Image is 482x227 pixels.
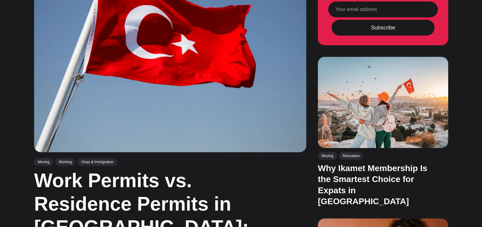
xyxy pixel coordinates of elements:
[318,152,337,160] a: Moving
[331,20,434,36] button: Subscribe
[318,57,448,148] img: Why Ikamet Membership Is the Smartest Choice for Expats in Türkiye
[339,152,363,160] a: Relocation
[318,163,427,206] a: Why Ikamet Membership Is the Smartest Choice for Expats in [GEOGRAPHIC_DATA]
[34,158,53,166] a: Moving
[55,158,76,166] a: Working
[328,2,438,18] input: Your email address
[77,158,117,166] a: Visas & Immigration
